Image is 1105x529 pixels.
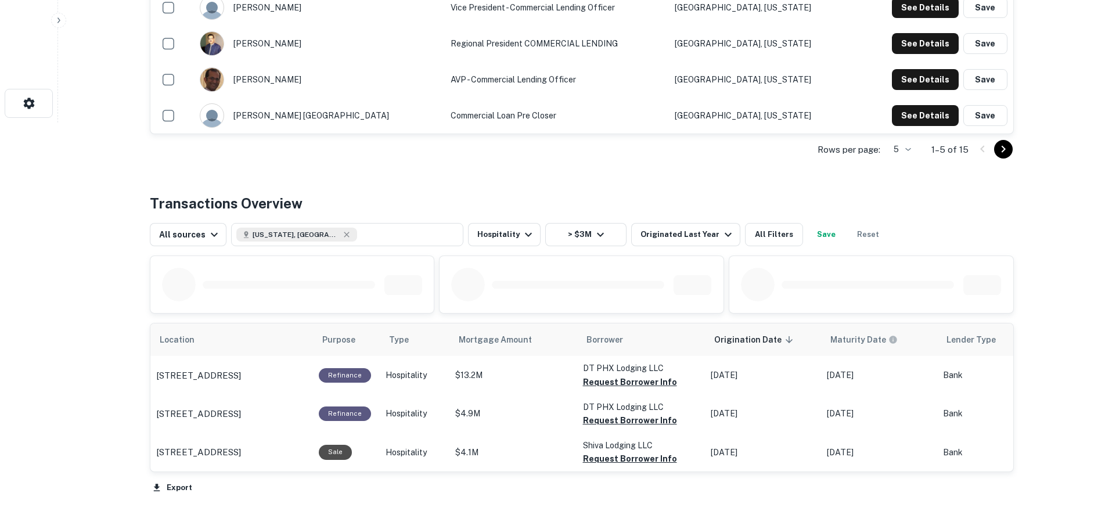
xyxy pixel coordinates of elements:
th: Maturity dates displayed may be estimated. Please contact the lender for the most accurate maturi... [821,323,937,356]
p: Hospitality [386,447,444,459]
th: Origination Date [705,323,821,356]
td: Regional President COMMERCIAL LENDING [445,26,668,62]
img: 1620595458773 [200,68,224,91]
span: Purpose [322,333,370,347]
span: Maturity dates displayed may be estimated. Please contact the lender for the most accurate maturi... [830,333,913,346]
p: Shiva Lodging LLC [583,439,699,452]
button: Reset [850,223,887,246]
p: $4.9M [455,408,571,420]
span: Type [389,333,409,347]
th: Type [380,323,449,356]
th: Borrower [577,323,705,356]
td: [GEOGRAPHIC_DATA], [US_STATE] [669,98,854,134]
td: [GEOGRAPHIC_DATA], [US_STATE] [669,62,854,98]
p: [STREET_ADDRESS] [156,445,241,459]
td: AVP - Commercial Lending Officer [445,62,668,98]
a: [STREET_ADDRESS] [156,369,307,383]
th: Purpose [313,323,380,356]
span: Borrower [586,333,623,347]
th: Lender Type [937,323,1042,356]
p: $13.2M [455,369,571,382]
a: [STREET_ADDRESS] [156,445,307,459]
button: See Details [892,105,959,126]
button: See Details [892,33,959,54]
div: 5 [885,141,913,158]
div: [PERSON_NAME] [200,67,440,92]
button: Save [963,69,1007,90]
img: 9c8pery4andzj6ohjkjp54ma2 [200,104,224,127]
p: Rows per page: [818,143,880,157]
p: [STREET_ADDRESS] [156,369,241,383]
div: This loan purpose was for refinancing [319,368,371,383]
p: [DATE] [711,369,815,382]
button: Export [150,479,195,496]
p: DT PHX Lodging LLC [583,362,699,375]
iframe: Chat Widget [1047,436,1105,492]
button: Go to next page [994,140,1013,159]
a: [STREET_ADDRESS] [156,407,307,421]
img: 1517528241632 [200,32,224,55]
p: Bank [943,447,1036,459]
p: $4.1M [455,447,571,459]
button: [US_STATE], [GEOGRAPHIC_DATA] [231,223,463,246]
button: All Filters [745,223,803,246]
button: Request Borrower Info [583,413,677,427]
span: Lender Type [946,333,996,347]
td: Commercial Loan Pre Closer [445,98,668,134]
p: [DATE] [827,447,931,459]
p: Hospitality [386,369,444,382]
div: Originated Last Year [640,228,735,242]
span: Origination Date [714,333,797,347]
td: [GEOGRAPHIC_DATA], [US_STATE] [669,26,854,62]
button: Save your search to get updates of matches that match your search criteria. [808,223,845,246]
p: [STREET_ADDRESS] [156,407,241,421]
div: Sale [319,445,352,459]
p: [DATE] [827,408,931,420]
div: All sources [159,228,221,242]
button: Request Borrower Info [583,452,677,466]
button: All sources [150,223,226,246]
span: Location [160,333,210,347]
p: 1–5 of 15 [931,143,969,157]
p: [DATE] [711,408,815,420]
div: [PERSON_NAME] [GEOGRAPHIC_DATA] [200,103,440,128]
p: [DATE] [827,369,931,382]
th: Mortgage Amount [449,323,577,356]
p: DT PHX Lodging LLC [583,401,699,413]
div: This loan purpose was for refinancing [319,406,371,421]
span: [US_STATE], [GEOGRAPHIC_DATA] [253,229,340,240]
h4: Transactions Overview [150,193,303,214]
button: Save [963,33,1007,54]
div: scrollable content [150,323,1013,472]
button: Save [963,105,1007,126]
button: Hospitality [468,223,541,246]
p: Bank [943,369,1036,382]
button: > $3M [545,223,627,246]
button: Originated Last Year [631,223,740,246]
p: [DATE] [711,447,815,459]
th: Location [150,323,313,356]
div: [PERSON_NAME] [200,31,440,56]
p: Bank [943,408,1036,420]
button: See Details [892,69,959,90]
span: Mortgage Amount [459,333,547,347]
p: Hospitality [386,408,444,420]
h6: Maturity Date [830,333,886,346]
div: Maturity dates displayed may be estimated. Please contact the lender for the most accurate maturi... [830,333,898,346]
button: Request Borrower Info [583,375,677,389]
